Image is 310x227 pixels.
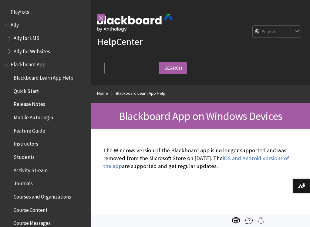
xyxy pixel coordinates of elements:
[97,14,173,32] img: Blackboard by Anthology
[14,46,50,54] span: Ally for Websites
[14,192,71,200] span: Courses and Organizations
[14,99,45,107] span: Release Notes
[11,20,19,28] span: Ally
[97,36,143,48] a: HelpCenter
[103,146,298,170] p: The Windows version of the Blackboard app is no longer supported and was removed from the Microso...
[4,7,87,17] nav: Book outline for Playlists
[11,7,29,15] span: Playlists
[116,90,165,97] a: Blackboard Learn App Help
[257,217,265,224] img: Follow this page
[14,112,53,120] span: Mobile Auto Login
[232,217,240,224] img: Print
[14,126,45,134] span: Feature Guide
[14,179,33,187] span: Journals
[97,90,108,97] a: Home
[14,139,38,147] span: Instructors
[14,73,73,81] span: Blackboard Learn App Help
[14,205,48,213] span: Course Content
[14,165,48,173] span: Activity Stream
[4,20,87,57] nav: Book outline for Anthology Ally Help
[14,218,51,226] span: Course Messages
[245,217,253,224] img: More help
[14,152,35,160] span: Students
[253,26,301,38] select: Site Language Selector
[14,33,39,41] span: Ally for LMS
[14,86,39,94] span: Quick Start
[11,60,45,68] span: Blackboard App
[160,62,187,74] input: Search
[119,109,282,123] span: Blackboard App on Windows Devices
[103,155,289,170] a: iOS and Android versions of the app
[97,36,116,48] strong: Help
